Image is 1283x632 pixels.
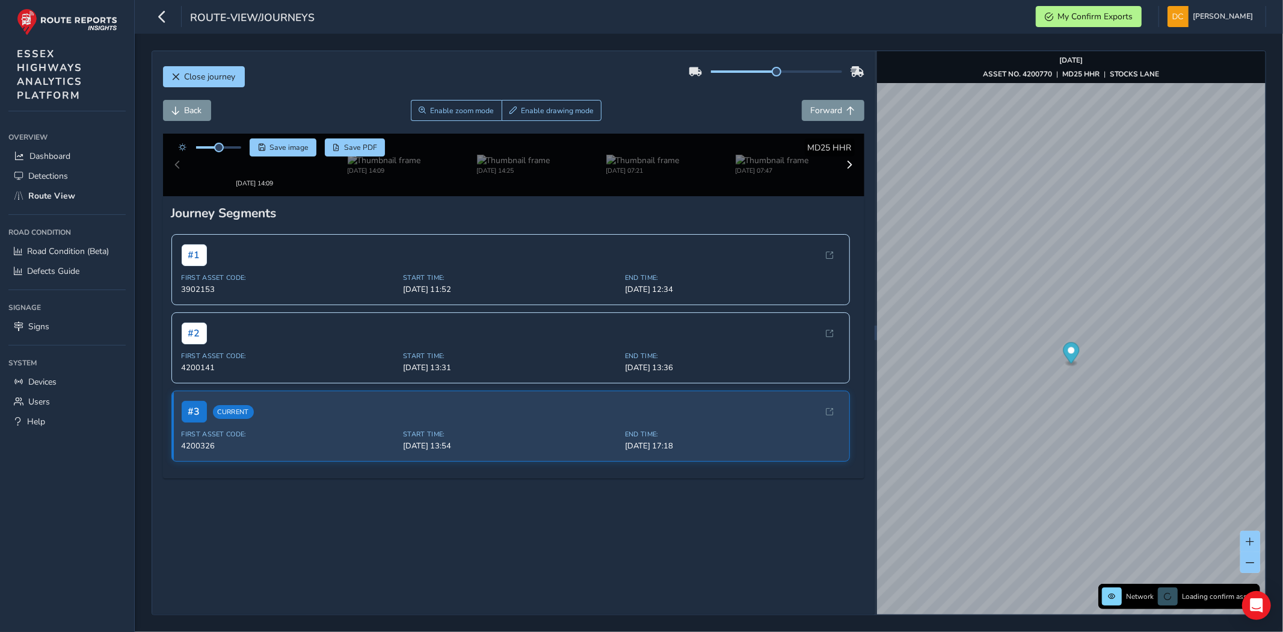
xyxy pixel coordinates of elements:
[182,312,207,333] span: # 2
[348,152,421,163] img: Thumbnail frame
[1063,342,1080,367] div: Map marker
[403,419,618,428] span: Start Time:
[1182,592,1257,601] span: Loading confirm assets
[28,321,49,332] span: Signs
[185,105,202,116] span: Back
[163,100,211,121] button: Back
[811,105,843,116] span: Forward
[802,100,864,121] button: Forward
[28,190,75,202] span: Route View
[808,142,852,153] span: MD25 HHR
[502,100,602,121] button: Draw
[1057,11,1133,22] span: My Confirm Exports
[28,376,57,388] span: Devices
[8,354,126,372] div: System
[625,352,840,362] span: [DATE] 13:36
[403,262,618,271] span: Start Time:
[27,265,79,277] span: Defects Guide
[983,69,1160,79] div: | |
[8,241,126,261] a: Road Condition (Beta)
[983,69,1053,79] strong: ASSET NO. 4200770
[8,261,126,281] a: Defects Guide
[29,150,70,162] span: Dashboard
[8,186,126,206] a: Route View
[8,412,126,432] a: Help
[477,152,550,163] img: Thumbnail frame
[8,317,126,336] a: Signs
[27,246,109,257] span: Road Condition (Beta)
[344,143,377,152] span: Save PDF
[736,152,809,163] img: Thumbnail frame
[8,146,126,166] a: Dashboard
[521,106,594,116] span: Enable drawing mode
[403,430,618,441] span: [DATE] 13:54
[1168,6,1189,27] img: diamond-layout
[8,166,126,186] a: Detections
[625,341,840,350] span: End Time:
[182,352,396,362] span: 4200141
[348,163,421,172] div: [DATE] 14:09
[269,143,309,152] span: Save image
[325,138,386,156] button: PDF
[17,47,82,102] span: ESSEX HIGHWAYS ANALYTICS PLATFORM
[625,262,840,271] span: End Time:
[27,416,45,427] span: Help
[250,138,316,156] button: Save
[182,341,396,350] span: First Asset Code:
[403,341,618,350] span: Start Time:
[182,262,396,271] span: First Asset Code:
[430,106,494,116] span: Enable zoom mode
[171,194,856,211] div: Journey Segments
[606,152,680,163] img: Thumbnail frame
[1193,6,1253,27] span: [PERSON_NAME]
[403,273,618,284] span: [DATE] 11:52
[1126,592,1154,601] span: Network
[606,163,680,172] div: [DATE] 07:21
[163,66,245,87] button: Close journey
[218,152,292,163] img: Thumbnail frame
[190,10,315,27] span: route-view/journeys
[1063,69,1100,79] strong: MD25 HHR
[28,170,68,182] span: Detections
[182,419,396,428] span: First Asset Code:
[1242,591,1271,620] div: Open Intercom Messenger
[625,430,840,441] span: [DATE] 17:18
[8,299,126,317] div: Signage
[625,273,840,284] span: [DATE] 12:34
[218,163,292,172] div: [DATE] 14:09
[185,71,236,82] span: Close journey
[213,394,254,408] span: Current
[1110,69,1160,79] strong: STOCKS LANE
[28,396,50,407] span: Users
[182,390,207,412] span: # 3
[736,163,809,172] div: [DATE] 07:47
[625,419,840,428] span: End Time:
[182,430,396,441] span: 4200326
[411,100,502,121] button: Zoom
[8,223,126,241] div: Road Condition
[1060,55,1083,65] strong: [DATE]
[1036,6,1142,27] button: My Confirm Exports
[8,372,126,392] a: Devices
[403,352,618,362] span: [DATE] 13:31
[1168,6,1257,27] button: [PERSON_NAME]
[8,128,126,146] div: Overview
[8,392,126,412] a: Users
[182,234,207,255] span: # 1
[182,273,396,284] span: 3902153
[17,8,117,36] img: rr logo
[477,163,550,172] div: [DATE] 14:25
